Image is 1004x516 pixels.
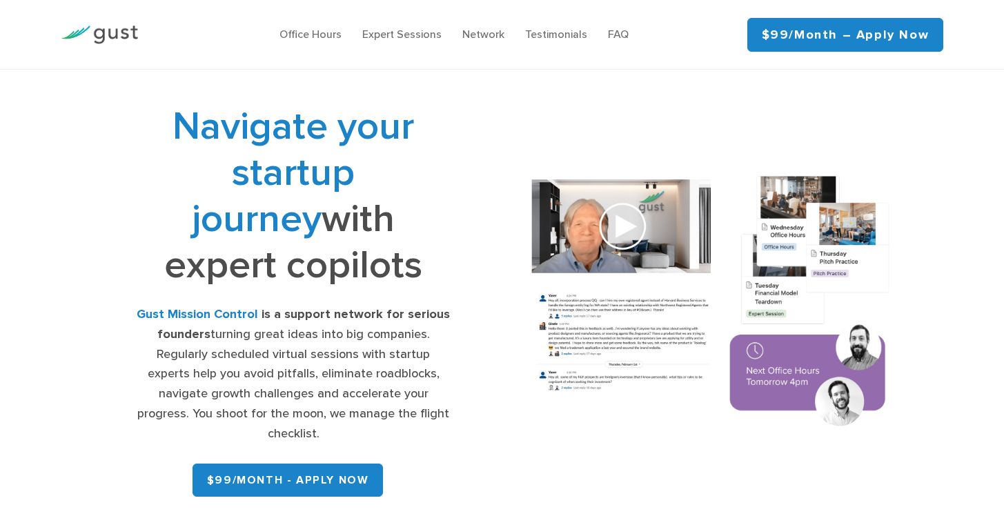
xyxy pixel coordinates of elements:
a: Network [462,28,504,41]
img: Composition of calendar events, a video call presentation, and chat rooms [513,161,909,444]
a: Testimonials [525,28,587,41]
a: $99/month - APPLY NOW [193,464,384,497]
div: turning great ideas into big companies. Regularly scheduled virtual sessions with startup experts... [135,305,452,444]
strong: Gust Mission Control [137,307,258,321]
img: Gust Logo [61,26,138,44]
a: Office Hours [279,28,342,41]
a: $99/month – Apply Now [747,18,944,52]
strong: is a support network for serious founders [157,307,451,341]
span: Navigate your startup journey [173,103,414,242]
h1: with expert copilots [135,103,452,288]
a: FAQ [608,28,629,41]
a: Expert Sessions [362,28,442,41]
